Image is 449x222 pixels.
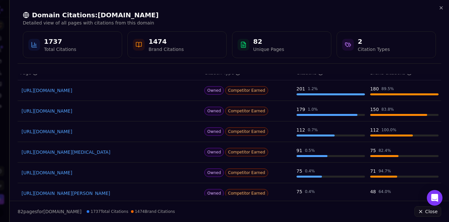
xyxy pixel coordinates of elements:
div: Total Citations [44,46,76,53]
div: 1737 [44,37,76,46]
div: 91 [297,147,302,154]
div: 94.7 % [379,168,391,174]
p: Detailed view of all pages with citations from this domain [23,20,436,26]
div: 112 [370,127,379,133]
span: Owned [204,189,224,198]
div: 75 [370,147,376,154]
span: Competitor Earned [225,127,268,136]
a: [URL][DOMAIN_NAME][PERSON_NAME] [22,190,198,197]
div: 82.4 % [379,148,391,153]
a: [URL][DOMAIN_NAME] [22,87,198,94]
div: 64.0 % [379,189,391,194]
a: [URL][DOMAIN_NAME] [22,169,198,176]
span: [DOMAIN_NAME] [43,209,81,214]
div: 0.5 % [305,148,315,153]
div: Brand Citations [149,46,184,53]
div: 89.5 % [382,86,394,91]
span: Owned [204,127,224,136]
div: Unique Pages [253,46,284,53]
span: Competitor Earned [225,107,268,115]
div: 0.7 % [308,127,318,133]
h2: Domain Citations: [DOMAIN_NAME] [23,10,436,20]
p: page s for [18,208,81,215]
div: 0.4 % [305,168,315,174]
div: 150 [370,106,379,113]
div: 82 [253,37,284,46]
div: 48 [370,188,376,195]
div: Citation Types [358,46,390,53]
div: 180 [370,86,379,92]
span: Owned [204,168,224,177]
span: Competitor Earned [225,148,268,156]
div: 1474 [149,37,184,46]
div: 75 [297,168,302,174]
div: 71 [370,168,376,174]
div: 83.8 % [382,107,394,112]
div: 75 [297,188,302,195]
a: [URL][DOMAIN_NAME] [22,128,198,135]
div: 201 [297,86,305,92]
a: [URL][DOMAIN_NAME] [22,108,198,114]
div: 112 [297,127,305,133]
a: [URL][DOMAIN_NAME][MEDICAL_DATA] [22,149,198,155]
span: 1474 Brand Citations [131,209,175,214]
div: 100.0 % [382,127,397,133]
span: Competitor Earned [225,86,268,95]
div: 179 [297,106,305,113]
div: 1.2 % [308,86,318,91]
span: Owned [204,148,224,156]
span: Competitor Earned [225,168,268,177]
button: Close [414,206,441,217]
div: 0.4 % [305,189,315,194]
span: 82 [18,209,23,214]
span: Owned [204,107,224,115]
span: 1737 Total Citations [87,209,128,214]
div: 1.0 % [308,107,318,112]
span: Competitor Earned [225,189,268,198]
div: 2 [358,37,390,46]
span: Owned [204,86,224,95]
